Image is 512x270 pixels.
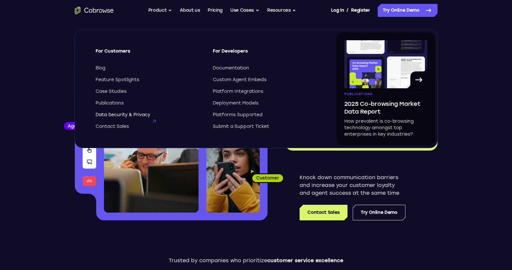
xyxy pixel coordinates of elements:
[213,77,267,83] span: Custom Agent Embeds
[96,65,105,71] span: Blog
[213,123,269,130] span: Submit a Support Ticket
[208,4,222,17] a: Pricing
[96,48,201,60] span: For Customers
[378,4,438,17] a: Try Online Demo
[213,100,318,106] a: Deployment Models
[213,77,318,83] a: Custom Agent Embeds
[96,100,201,106] a: Publications
[96,112,201,118] a: Data Security & Privacy
[180,4,200,17] a: About us
[353,205,405,220] a: Try Online Demo
[300,174,405,197] p: Knock down communication barriers and increase your customer loyalty and agent success at the sam...
[96,123,201,130] a: Contact Sales
[213,100,258,106] span: Deployment Models
[148,4,172,17] button: Product
[213,65,249,71] span: Documentation
[96,100,124,106] span: Publications
[75,6,114,14] a: Go to the home page
[267,4,296,17] button: Resources
[267,257,343,264] span: customer service excellence
[213,88,318,95] a: Platform Integrations
[213,112,318,118] a: Platforms Supported
[104,97,199,213] img: A customer support agent talking on the phone
[213,48,318,60] span: For Developers
[96,65,201,71] a: Blog
[96,112,150,118] span: Data Security & Privacy
[344,100,427,116] span: 2025 Co-browsing Market Data Report
[344,92,373,96] span: Publications
[300,205,347,220] a: Contact Sales
[213,123,318,130] a: Submit a Support Ticket
[344,118,427,138] p: How prevalent is co-browsing technology amongst top enterprises in key industries?
[213,88,263,95] span: Platform Integrations
[213,112,263,118] span: Platforms Supported
[96,88,201,95] a: Case Studies
[331,4,344,17] a: Log In
[347,6,348,14] span: /
[344,40,427,88] img: A page from the browsing market ebook
[230,4,259,17] button: Use Cases
[213,65,318,71] a: Documentation
[96,88,127,95] span: Case Studies
[96,123,129,130] span: Contact Sales
[96,77,139,83] span: Feature Spotlights
[351,4,370,17] a: Register
[206,136,260,213] img: A customer holding their phone
[96,77,201,83] a: Feature Spotlights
